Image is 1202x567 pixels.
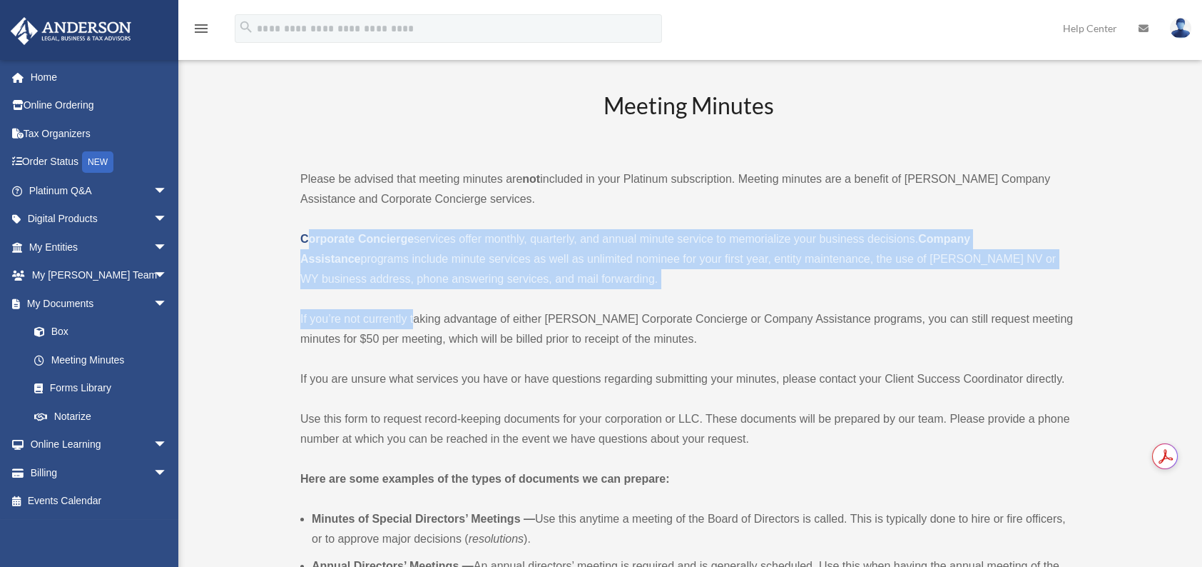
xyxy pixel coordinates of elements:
[193,25,210,37] a: menu
[20,318,189,346] a: Box
[10,148,189,177] a: Order StatusNEW
[300,229,1076,289] p: services offer monthly, quarterly, and annual minute service to memorialize your business decisio...
[469,533,524,545] em: resolutions
[153,261,182,291] span: arrow_drop_down
[153,431,182,460] span: arrow_drop_down
[153,289,182,318] span: arrow_drop_down
[10,176,189,205] a: Platinum Q&Aarrow_drop_down
[20,346,182,374] a: Meeting Minutes
[10,431,189,459] a: Online Learningarrow_drop_down
[312,513,535,525] b: Minutes of Special Directors’ Meetings —
[300,309,1076,349] p: If you’re not currently taking advantage of either [PERSON_NAME] Corporate Concierge or Company A...
[20,374,189,403] a: Forms Library
[10,487,189,516] a: Events Calendar
[193,20,210,37] i: menu
[82,151,113,173] div: NEW
[10,289,189,318] a: My Documentsarrow_drop_down
[10,205,189,234] a: Digital Productsarrow_drop_down
[153,233,182,262] span: arrow_drop_down
[312,509,1076,549] li: Use this anytime a meeting of the Board of Directors is called. This is typically done to hire or...
[10,63,189,91] a: Home
[20,402,189,431] a: Notarize
[238,19,254,35] i: search
[300,233,414,245] a: Corporate Concierge
[300,90,1076,149] h2: Meeting Minutes
[1170,18,1191,39] img: User Pic
[300,473,670,485] strong: Here are some examples of the types of documents we can prepare:
[10,91,189,120] a: Online Ordering
[300,369,1076,389] p: If you are unsure what services you have or have questions regarding submitting your minutes, ple...
[10,458,189,487] a: Billingarrow_drop_down
[300,409,1076,449] p: Use this form to request record-keeping documents for your corporation or LLC. These documents wi...
[10,261,189,290] a: My [PERSON_NAME] Teamarrow_drop_down
[522,173,540,185] strong: not
[153,176,182,206] span: arrow_drop_down
[153,458,182,488] span: arrow_drop_down
[6,17,136,45] img: Anderson Advisors Platinum Portal
[300,169,1076,209] p: Please be advised that meeting minutes are included in your Platinum subscription. Meeting minute...
[153,205,182,234] span: arrow_drop_down
[10,119,189,148] a: Tax Organizers
[10,233,189,261] a: My Entitiesarrow_drop_down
